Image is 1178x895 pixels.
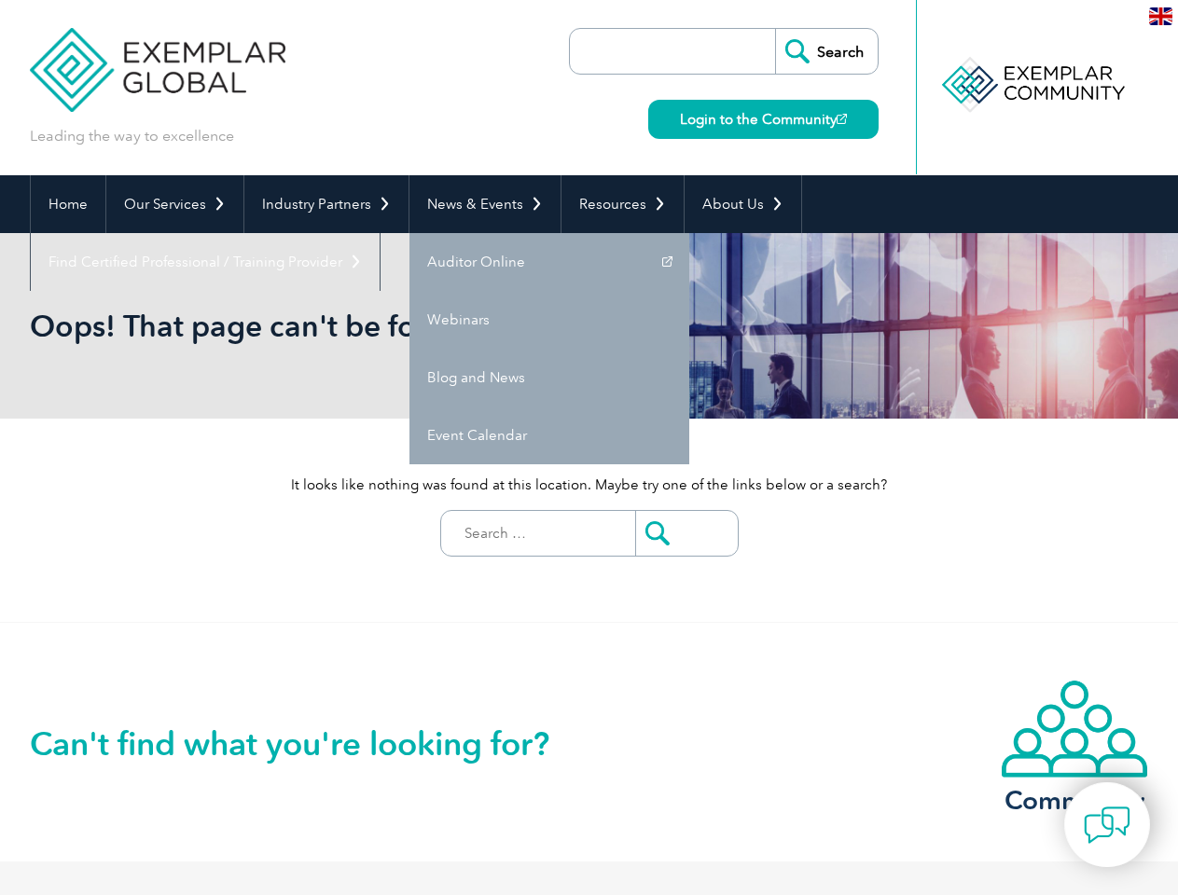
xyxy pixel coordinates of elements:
img: contact-chat.png [1084,802,1130,848]
a: Auditor Online [409,233,689,291]
a: Resources [561,175,684,233]
a: Login to the Community [648,100,879,139]
a: Webinars [409,291,689,349]
a: Our Services [106,175,243,233]
input: Submit [635,511,738,556]
h2: Can't find what you're looking for? [30,729,589,759]
a: Industry Partners [244,175,409,233]
input: Search [775,29,878,74]
a: Blog and News [409,349,689,406]
a: About Us [685,175,801,233]
img: en [1149,7,1172,25]
a: Event Calendar [409,406,689,464]
p: Leading the way to excellence [30,126,234,146]
h1: Oops! That page can't be found. [30,308,746,344]
a: Find Certified Professional / Training Provider [31,233,380,291]
a: News & Events [409,175,561,233]
img: icon-community.webp [1000,679,1149,779]
h3: Community [1000,789,1149,812]
a: Community [1000,679,1149,812]
img: open_square.png [837,114,847,124]
p: It looks like nothing was found at this location. Maybe try one of the links below or a search? [30,475,1149,495]
a: Home [31,175,105,233]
